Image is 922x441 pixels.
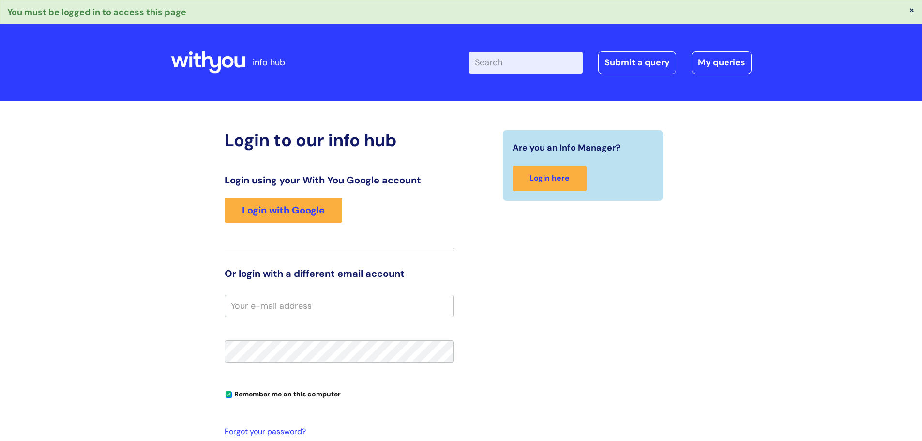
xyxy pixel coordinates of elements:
[225,295,454,317] input: Your e-mail address
[225,174,454,186] h3: Login using your With You Google account
[225,130,454,151] h2: Login to our info hub
[692,51,752,74] a: My queries
[225,386,454,401] div: You can uncheck this option if you're logging in from a shared device
[226,392,232,398] input: Remember me on this computer
[513,166,587,191] a: Login here
[253,55,285,70] p: info hub
[225,198,342,223] a: Login with Google
[598,51,676,74] a: Submit a query
[513,140,620,155] span: Are you an Info Manager?
[469,52,583,73] input: Search
[225,268,454,279] h3: Or login with a different email account
[225,425,449,439] a: Forgot your password?
[225,388,341,398] label: Remember me on this computer
[909,5,915,14] button: ×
